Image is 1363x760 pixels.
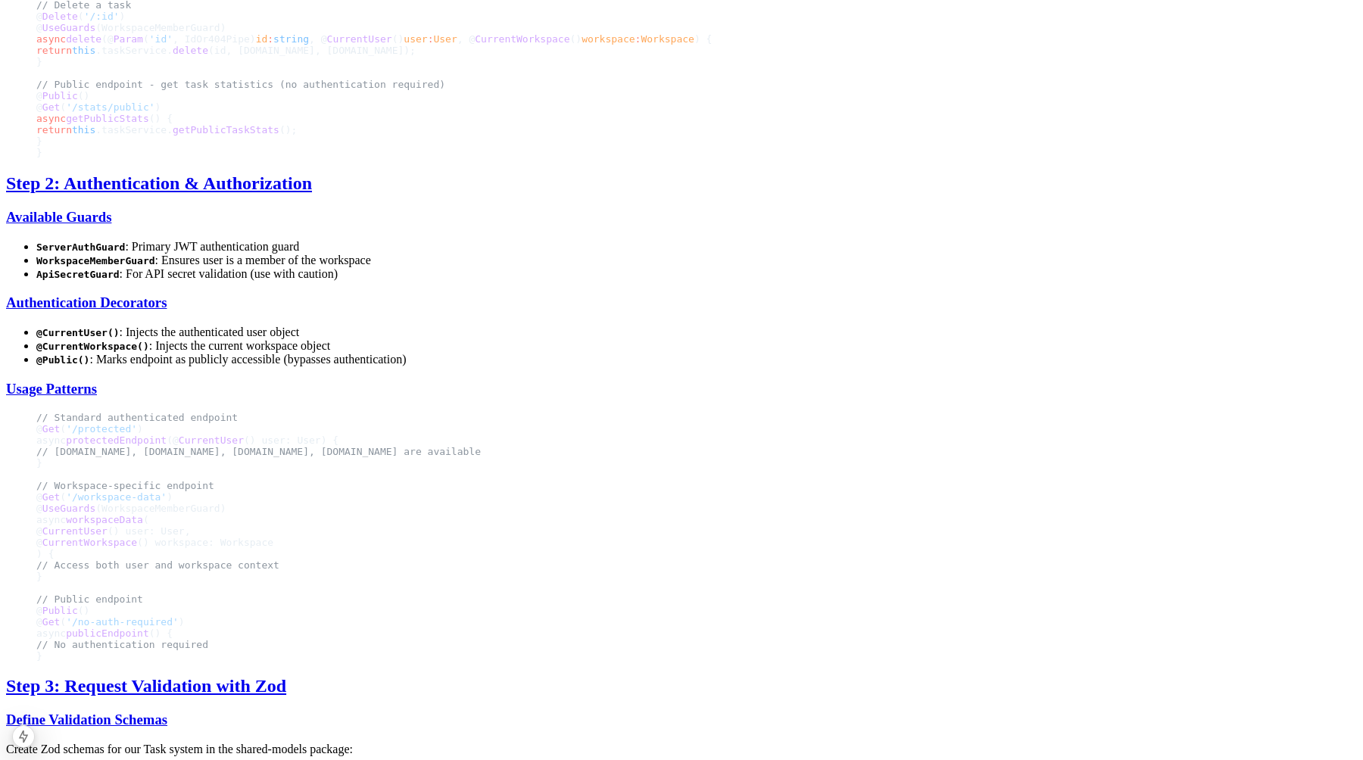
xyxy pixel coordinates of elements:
span: : [635,33,641,45]
span: ) [179,616,185,628]
span: return [36,124,72,135]
span: this [72,124,95,135]
span: Get [42,423,60,435]
span: , IdOr404Pipe) [173,33,256,45]
span: } [36,56,42,67]
span: () user: User, [108,525,191,537]
span: (WorkspaceMemberGuard) [95,503,226,514]
span: this [72,45,95,56]
span: '/:id' [84,11,120,22]
span: UseGuards [42,22,95,33]
span: delete [173,45,208,56]
span: () [78,605,90,616]
span: CurrentWorkspace [42,537,137,548]
span: '/no-auth-required' [66,616,179,628]
a: Authentication Decorators [6,294,167,310]
span: 'id' [149,33,173,45]
span: UseGuards [42,503,95,514]
span: Get [42,101,60,113]
span: @ [36,537,42,548]
span: } [36,571,42,582]
span: , @ [457,33,475,45]
span: CurrentUser [42,525,108,537]
span: // Public endpoint [36,593,143,605]
span: @ [36,22,42,33]
span: (@ [167,435,179,446]
span: } [36,147,42,158]
span: @ [36,616,42,628]
span: : [267,33,273,45]
span: workspaceData [66,514,143,525]
p: Create Zod schemas for our Task system in the shared-models package: [6,743,1357,756]
span: // Workspace-specific endpoint [36,480,214,491]
span: // Standard authenticated endpoint [36,412,238,423]
code: WorkspaceMemberGuard [36,255,155,266]
span: string [273,33,309,45]
span: delete [66,33,101,45]
span: Get [42,616,60,628]
span: (id, [DOMAIN_NAME], [DOMAIN_NAME]); [208,45,416,56]
span: publicEndpoint [66,628,149,639]
span: (WorkspaceMemberGuard) [95,22,226,33]
span: Public [42,605,78,616]
span: @ [36,90,42,101]
span: : [428,33,434,45]
span: ( [60,423,66,435]
code: @CurrentUser() [36,327,120,338]
span: (); [279,124,297,135]
span: @ [36,605,42,616]
span: CurrentWorkspace [475,33,569,45]
span: '/protected' [66,423,137,435]
span: protectedEndpoint [66,435,167,446]
a: Available Guards [6,209,111,225]
span: @ [36,503,42,514]
li: : Marks endpoint as publicly accessible (bypasses authentication) [36,353,1357,366]
span: Get [42,491,60,503]
span: } [36,457,42,469]
span: Delete [42,11,78,22]
li: : Ensures user is a member of the workspace [36,254,1357,267]
span: getPublicStats [66,113,149,124]
a: Step 2: Authentication & Authorization [6,173,312,193]
span: // Access both user and workspace context [36,559,279,571]
span: workspace [582,33,635,45]
span: ) { [694,33,712,45]
span: @ [36,525,42,537]
span: // No authentication required [36,639,208,650]
span: Param [114,33,143,45]
span: ( [60,616,66,628]
span: ) [155,101,161,113]
span: , @ [309,33,326,45]
li: : For API secret validation (use with caution) [36,267,1357,281]
span: '/stats/public' [66,101,154,113]
span: () [392,33,404,45]
span: () { [149,113,173,124]
span: ) [137,423,143,435]
span: () { [149,628,173,639]
span: user [404,33,427,45]
a: Usage Patterns [6,381,97,397]
code: ServerAuthGuard [36,241,125,253]
span: ( [143,33,149,45]
span: () [569,33,582,45]
span: ( [60,491,66,503]
span: async [36,628,66,639]
span: } [36,650,42,662]
span: return [36,45,72,56]
span: // [DOMAIN_NAME], [DOMAIN_NAME], [DOMAIN_NAME], [DOMAIN_NAME] are available [36,446,481,457]
span: getPublicTaskStats [173,124,279,135]
span: ) [167,491,173,503]
li: : Primary JWT authentication guard [36,240,1357,254]
span: () [78,90,90,101]
span: Public [42,90,78,101]
span: @ [36,491,42,503]
span: .taskService. [95,45,173,56]
span: async [36,33,66,45]
code: ApiSecretGuard [36,269,120,280]
span: async [36,113,66,124]
span: CurrentUser [327,33,392,45]
a: Step 3: Request Validation with Zod [6,676,286,696]
span: ) { [36,548,54,559]
span: ( [143,514,149,525]
li: : Injects the authenticated user object [36,325,1357,339]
